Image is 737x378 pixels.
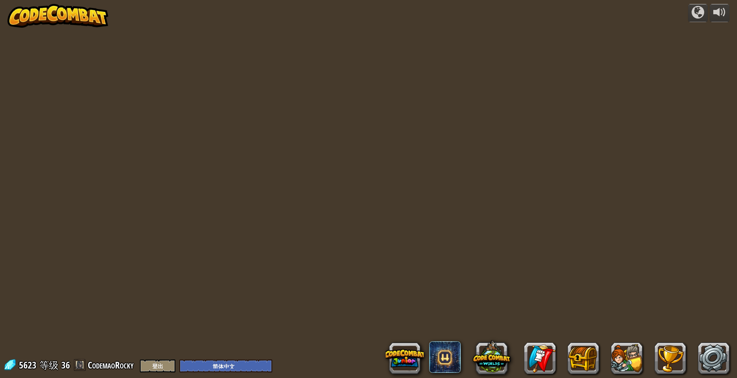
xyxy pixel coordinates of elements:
span: 36 [61,359,70,371]
button: 战役 [688,4,708,23]
button: 登出 [140,359,175,372]
span: 等级 [40,359,58,372]
img: CodeCombat - Learn how to code by playing a game [8,4,109,28]
a: CodemaoRocky [88,359,136,371]
button: 音量调节 [710,4,729,23]
span: 5623 [19,359,39,371]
